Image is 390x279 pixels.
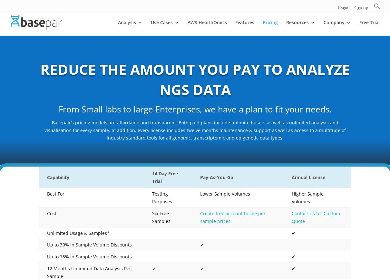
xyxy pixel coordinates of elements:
a: Contact Us for Custom Quote [292,210,340,224]
td: Lower Sample Volumes [192,188,284,208]
span: Basepair’s pricing models are affordable and transparent. Both paid plans include unlimited users... [44,120,346,141]
th: 14 Day Free Trial [144,167,192,188]
a: Login [338,6,348,13]
td: Six Free Samples [144,208,192,227]
a: Free Trial [359,20,380,35]
a: Use Cases [151,20,179,35]
a: Analysis [118,20,142,35]
b: REDUCE THE AMOUNT YOU PAY TO ANALYZE NGS DATA [40,60,350,100]
a: Sign up [354,6,368,13]
h2: From Small labs to large Enterprises, we have a plan to fit your needs. [39,103,351,119]
td: Unlimited Usage & Samples* [39,227,144,239]
td: Cost [39,208,144,227]
td: ✔ [284,251,351,263]
a: AWS HealthOmics [188,20,227,35]
th: Capability [39,167,144,188]
th: Annual License [284,167,351,188]
td: Higher Sample Volumes [284,188,351,208]
a: Features [235,20,254,35]
a: Company [324,20,351,35]
svg: Search [374,3,380,9]
td: ✔ [284,227,351,239]
td: Up to 75% in Sample Volume Discounts [39,251,144,263]
td: Testing Purposes [144,188,192,208]
th: Pay-As-You-Go [192,167,284,188]
a: Pricing [263,20,278,35]
a: Resources [286,20,315,35]
td: ✔ [192,239,284,251]
td: Up to 30% In Sample Volume Discounts [39,239,144,251]
a: Create free account to see per sample prices [200,210,266,224]
td: Best For [39,188,144,208]
img: Basepair [11,15,62,29]
a: Search Icon Link [374,3,380,13]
